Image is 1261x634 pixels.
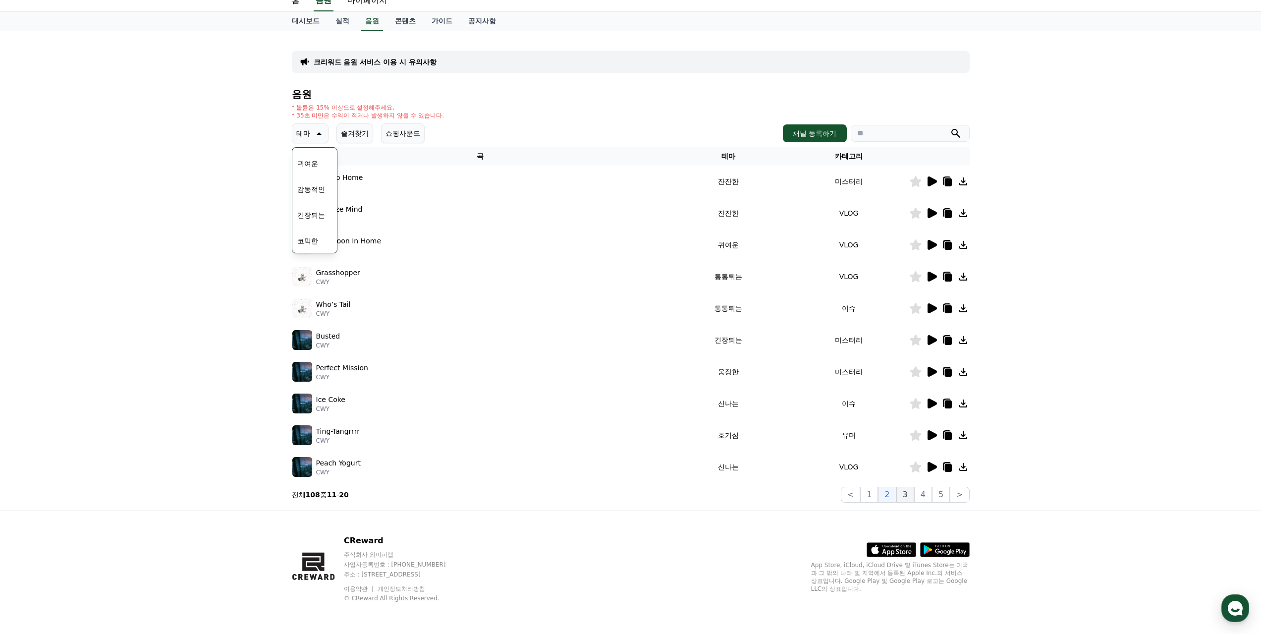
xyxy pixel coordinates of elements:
[292,89,970,100] h4: 음원
[344,594,465,602] p: © CReward All Rights Reserved.
[668,356,789,388] td: 웅장한
[811,561,970,593] p: App Store, iCloud, iCloud Drive 및 iTunes Store는 미국과 그 밖의 나라 및 지역에서 등록된 Apple Inc.의 서비스 상표입니다. Goo...
[306,491,320,499] strong: 108
[668,419,789,451] td: 호기심
[789,388,909,419] td: 이슈
[896,487,914,503] button: 3
[789,419,909,451] td: 유머
[292,298,312,318] img: music
[292,147,668,166] th: 곡
[344,535,465,547] p: CReward
[153,329,165,337] span: 설정
[31,329,37,337] span: 홈
[316,458,361,468] p: Peach Yogurt
[328,12,357,31] a: 실적
[841,487,860,503] button: <
[292,425,312,445] img: music
[91,330,103,338] span: 대화
[339,491,348,499] strong: 20
[316,173,363,183] p: Way To Home
[668,197,789,229] td: 잔잔한
[316,183,363,191] p: CWY
[789,147,909,166] th: 카테고리
[789,292,909,324] td: 이슈
[314,57,437,67] a: 크리워드 음원 서비스 이용 시 유의사항
[344,551,465,559] p: 주식회사 와이피랩
[292,457,312,477] img: music
[344,571,465,578] p: 주소 : [STREET_ADDRESS]
[316,236,382,246] p: Afternoon In Home
[292,362,312,382] img: music
[292,104,444,112] p: * 볼륨은 15% 이상으로 설정해주세요.
[878,487,896,503] button: 2
[327,491,336,499] strong: 11
[3,314,65,339] a: 홈
[296,126,310,140] p: 테마
[316,373,368,381] p: CWY
[316,426,360,437] p: Ting-Tangrrrr
[293,153,322,174] button: 귀여운
[292,330,312,350] img: music
[284,12,328,31] a: 대시보드
[293,178,329,200] button: 감동적인
[668,166,789,197] td: 잔잔한
[292,394,312,413] img: music
[344,561,465,569] p: 사업자등록번호 : [PHONE_NUMBER]
[128,314,190,339] a: 설정
[293,204,329,226] button: 긴장되는
[378,585,425,592] a: 개인정보처리방침
[789,324,909,356] td: 미스터리
[789,261,909,292] td: VLOG
[316,215,363,223] p: CWY
[316,405,345,413] p: CWY
[424,12,460,31] a: 가이드
[387,12,424,31] a: 콘텐츠
[783,124,846,142] button: 채널 등록하기
[668,261,789,292] td: 통통튀는
[668,229,789,261] td: 귀여운
[292,112,444,119] p: * 35초 미만은 수익이 적거나 발생하지 않을 수 있습니다.
[316,331,340,342] p: Busted
[668,388,789,419] td: 신나는
[316,342,340,349] p: CWY
[336,123,373,143] button: 즐겨찾기
[293,230,322,252] button: 코믹한
[932,487,950,503] button: 5
[668,292,789,324] td: 통통튀는
[361,12,383,31] a: 음원
[316,246,382,254] p: CWY
[668,147,789,166] th: 테마
[344,585,375,592] a: 이용약관
[316,468,361,476] p: CWY
[292,267,312,287] img: music
[316,204,363,215] p: Agonize Mind
[292,123,329,143] button: 테마
[316,268,360,278] p: Grasshopper
[316,310,351,318] p: CWY
[668,324,789,356] td: 긴장되는
[316,299,351,310] p: Who’s Tail
[316,278,360,286] p: CWY
[668,451,789,483] td: 신나는
[316,395,345,405] p: Ice Coke
[950,487,969,503] button: >
[914,487,932,503] button: 4
[789,197,909,229] td: VLOG
[381,123,425,143] button: 쇼핑사운드
[789,451,909,483] td: VLOG
[789,166,909,197] td: 미스터리
[65,314,128,339] a: 대화
[789,229,909,261] td: VLOG
[292,490,349,500] p: 전체 중 -
[789,356,909,388] td: 미스터리
[860,487,878,503] button: 1
[316,437,360,445] p: CWY
[316,363,368,373] p: Perfect Mission
[460,12,504,31] a: 공지사항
